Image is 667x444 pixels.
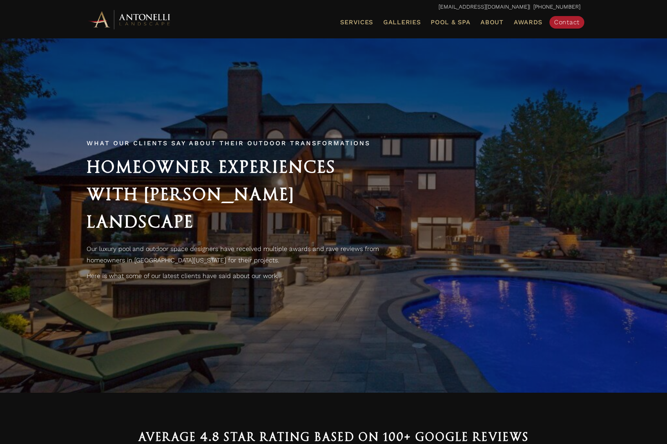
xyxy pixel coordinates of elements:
img: Antonelli Horizontal Logo [87,9,173,30]
span: Contact [554,18,580,26]
a: [EMAIL_ADDRESS][DOMAIN_NAME] [439,4,529,10]
span: Galleries [383,18,420,26]
a: About [477,17,507,27]
a: Pool & Spa [428,17,473,27]
span: About [480,19,504,25]
p: | [PHONE_NUMBER] [87,2,580,12]
span: Average 4.8 Star Rating Based on 100+ Google Reviews [138,430,529,444]
span: Awards [514,18,542,26]
a: Services [337,17,376,27]
span: Homeowner Experiences With [PERSON_NAME] Landscape [87,157,336,231]
a: Awards [511,17,546,27]
p: Our luxury pool and outdoor space designers have received multiple awards and rave reviews from h... [87,243,392,266]
span: Services [340,19,373,25]
span: Pool & Spa [431,18,470,26]
a: Galleries [380,17,424,27]
p: Here is what some of our latest clients have said about our work. [87,270,392,282]
span: What Our Clients Say About Their Outdoor Transformations [87,139,370,147]
a: Contact [549,16,584,29]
